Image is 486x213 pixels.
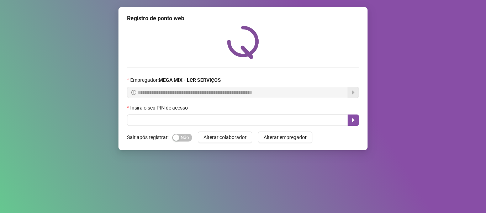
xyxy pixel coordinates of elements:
[127,14,359,23] div: Registro de ponto web
[264,133,307,141] span: Alterar empregador
[130,76,221,84] span: Empregador :
[204,133,247,141] span: Alterar colaborador
[227,26,259,59] img: QRPoint
[159,77,221,83] strong: MEGA MIX - LCR SERVIÇOS
[131,90,136,95] span: info-circle
[127,104,192,112] label: Insira o seu PIN de acesso
[350,117,356,123] span: caret-right
[258,132,312,143] button: Alterar empregador
[198,132,252,143] button: Alterar colaborador
[127,132,172,143] label: Sair após registrar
